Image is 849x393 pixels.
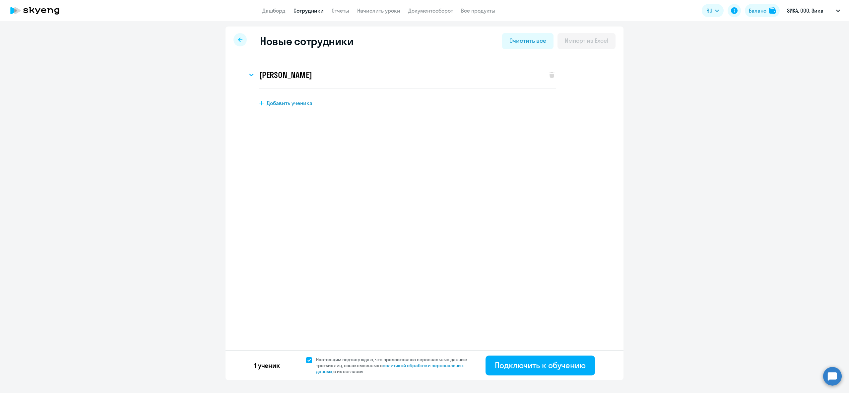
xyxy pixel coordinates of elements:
h3: [PERSON_NAME] [259,70,312,80]
div: Баланс [749,7,766,15]
div: Подключить к обучению [495,360,586,370]
div: Очистить все [509,36,546,45]
a: Отчеты [332,7,349,14]
button: RU [702,4,724,17]
button: Подключить к обучению [486,356,595,375]
p: ЗИКА, ООО, Зика [787,7,823,15]
span: Настоящим подтверждаю, что предоставляю персональные данные третьих лиц, ознакомленных с с их сог... [316,357,475,374]
a: Сотрудники [294,7,324,14]
a: Все продукты [461,7,495,14]
a: Дашборд [262,7,286,14]
a: политикой обработки персональных данных, [316,363,464,374]
button: Очистить все [502,33,553,49]
span: RU [706,7,712,15]
button: ЗИКА, ООО, Зика [784,3,843,19]
img: balance [769,7,776,14]
a: Документооборот [408,7,453,14]
h2: Новые сотрудники [260,34,353,48]
button: Балансbalance [745,4,780,17]
button: Импорт из Excel [557,33,616,49]
div: Импорт из Excel [565,36,608,45]
a: Начислить уроки [357,7,400,14]
span: Добавить ученика [267,99,312,107]
p: 1 ученик [254,361,280,370]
